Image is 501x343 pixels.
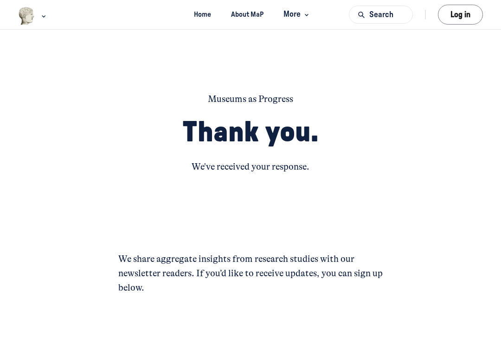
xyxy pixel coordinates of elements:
button: Museums as Progress logo [18,6,48,26]
img: Museums as Progress logo [18,7,35,25]
p: Museums as Progress [118,92,383,107]
button: Search [349,6,413,24]
button: Log in [438,5,483,25]
p: Thank you. [118,115,383,150]
span: More [283,8,311,21]
button: More [276,6,315,23]
p: We share aggregate insights from research studies with our newsletter readers. If you’d like to r... [118,252,383,295]
a: Home [186,6,219,23]
p: We've received your response. [118,160,383,174]
a: About MaP [223,6,272,23]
